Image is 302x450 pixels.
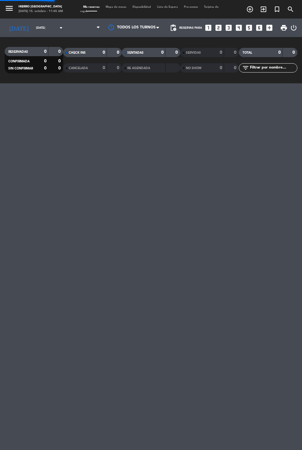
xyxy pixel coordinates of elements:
[8,67,33,70] span: SIN CONFIRMAR
[8,50,28,53] span: RESERVADAS
[186,51,201,54] span: SERVIDAS
[255,24,263,32] i: looks_6
[8,60,30,63] span: CONFIRMADA
[154,6,181,8] span: Lista de Espera
[243,51,252,54] span: TOTAL
[5,22,33,34] i: [DATE]
[69,67,88,70] span: CANCELADA
[175,50,179,55] strong: 0
[278,50,281,55] strong: 0
[220,50,222,55] strong: 0
[179,26,202,30] span: Reservas para
[220,66,222,70] strong: 0
[103,6,129,8] span: Mapa de mesas
[117,50,120,55] strong: 0
[234,66,238,70] strong: 0
[58,59,62,63] strong: 0
[161,50,164,55] strong: 0
[245,24,253,32] i: looks_5
[57,24,65,31] i: arrow_drop_down
[214,24,222,32] i: looks_two
[44,49,47,54] strong: 0
[265,24,273,32] i: add_box
[103,50,105,55] strong: 0
[249,65,297,71] input: Filtrar por nombre...
[181,6,201,8] span: Pre-acceso
[80,6,103,8] span: Mis reservas
[186,67,202,70] span: NO SHOW
[103,66,105,70] strong: 0
[292,50,296,55] strong: 0
[18,9,63,14] div: [DATE] 15. octubre - 11:45 AM
[5,4,14,15] button: menu
[129,6,154,8] span: Disponibilidad
[44,66,47,70] strong: 0
[69,51,86,54] span: CHECK INS
[58,66,62,70] strong: 0
[58,49,62,54] strong: 0
[225,24,233,32] i: looks_3
[273,6,281,13] i: turned_in_not
[127,67,150,70] span: RE AGENDADA
[235,24,243,32] i: looks_4
[234,50,238,55] strong: 0
[204,24,212,32] i: looks_one
[242,64,249,72] i: filter_list
[246,6,254,13] i: add_circle_outline
[18,5,63,9] div: Hierro [GEOGRAPHIC_DATA]
[290,24,297,31] i: power_settings_new
[127,51,144,54] span: SENTADAS
[287,6,294,13] i: search
[5,4,14,13] i: menu
[44,59,47,63] strong: 0
[280,24,288,31] span: print
[260,6,267,13] i: exit_to_app
[117,66,120,70] strong: 0
[290,19,297,37] div: LOG OUT
[169,24,177,31] span: pending_actions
